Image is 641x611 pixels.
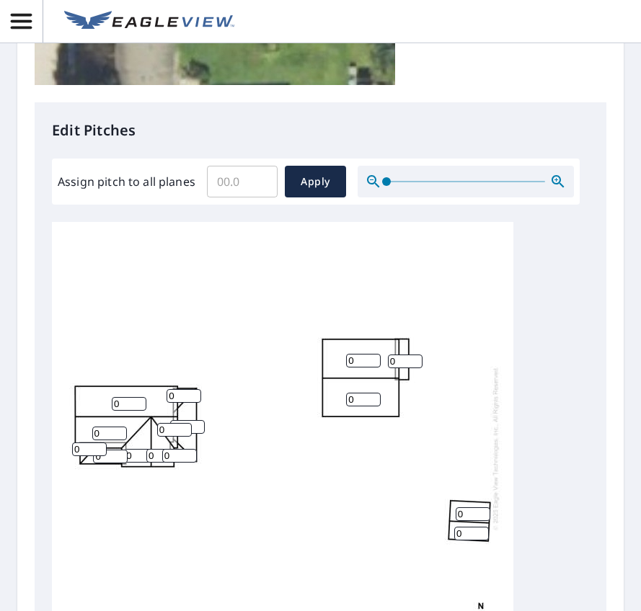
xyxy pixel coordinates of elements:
input: 00.0 [207,161,278,202]
button: Apply [285,166,346,197]
img: EV Logo [64,11,234,32]
a: EV Logo [56,2,243,41]
label: Assign pitch to all planes [58,173,195,190]
span: Apply [296,173,335,191]
p: Edit Pitches [52,120,589,141]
